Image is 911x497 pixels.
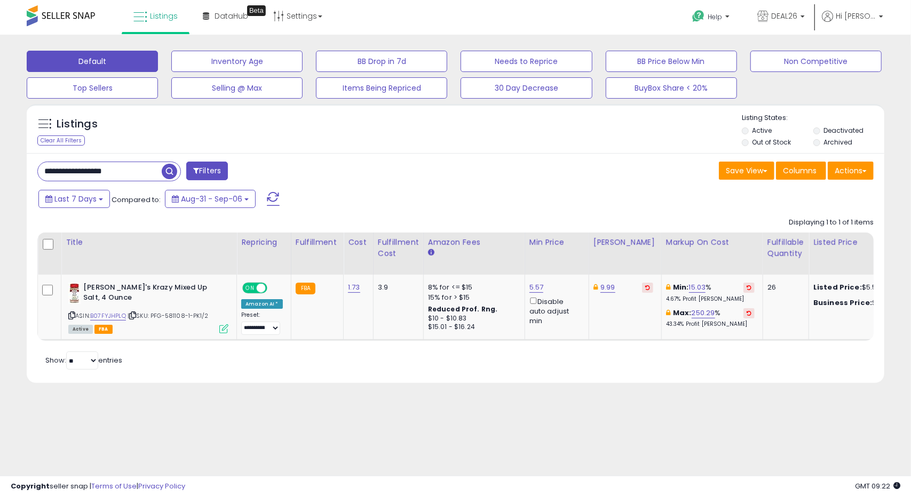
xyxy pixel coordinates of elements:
button: Non Competitive [750,51,882,72]
span: DEAL26 [771,11,797,21]
button: Last 7 Days [38,190,110,208]
i: Get Help [692,10,705,23]
a: B07FYJHPLQ [90,311,126,320]
button: BB Drop in 7d [316,51,447,72]
div: $15.01 - $16.24 [428,323,517,332]
p: 4.67% Profit [PERSON_NAME] [666,295,755,303]
span: FBA [94,325,113,334]
button: Default [27,51,158,72]
span: Columns [783,165,817,176]
div: $10 - $10.83 [428,314,517,323]
b: Min: [673,282,689,292]
div: % [666,308,755,328]
label: Out of Stock [752,138,791,147]
a: 15.03 [689,282,706,293]
button: Filters [186,162,228,180]
small: FBA [296,283,315,294]
span: Compared to: [112,195,161,205]
div: Min Price [529,237,584,248]
button: Aug-31 - Sep-06 [165,190,256,208]
div: % [666,283,755,302]
label: Archived [823,138,852,147]
a: 5.57 [529,282,544,293]
span: Help [708,12,722,21]
a: Help [684,2,740,35]
a: 250.29 [692,308,715,318]
div: 26 [767,283,801,292]
div: [PERSON_NAME] [593,237,657,248]
div: Fulfillment [296,237,339,248]
button: BuyBox Share < 20% [606,77,737,99]
a: Hi [PERSON_NAME] [822,11,883,35]
div: $5.57 [813,283,902,292]
p: 43.34% Profit [PERSON_NAME] [666,320,755,328]
span: Hi [PERSON_NAME] [836,11,876,21]
div: Title [66,237,232,248]
div: 15% for > $15 [428,293,517,302]
div: Clear All Filters [37,135,85,146]
span: OFF [266,284,283,293]
p: Listing States: [742,113,884,123]
span: Show: entries [45,355,122,365]
b: Reduced Prof. Rng. [428,304,498,314]
span: ON [243,284,257,293]
div: Fulfillment Cost [378,237,419,259]
button: Top Sellers [27,77,158,99]
a: 9.99 [600,282,615,293]
button: Columns [776,162,826,180]
label: Active [752,126,772,135]
div: $4.55 [813,298,902,308]
label: Deactivated [823,126,864,135]
b: Listed Price: [813,282,862,292]
b: [PERSON_NAME]'s Krazy Mixed Up Salt, 4 Ounce [83,283,213,305]
div: Amazon AI * [241,299,283,309]
button: BB Price Below Min [606,51,737,72]
span: All listings currently available for purchase on Amazon [68,325,93,334]
button: Save View [719,162,774,180]
th: The percentage added to the cost of goods (COGS) that forms the calculator for Min & Max prices. [661,233,763,275]
small: Amazon Fees. [428,248,434,258]
div: ASIN: [68,283,228,332]
div: Cost [348,237,369,248]
button: Needs to Reprice [461,51,592,72]
b: Max: [673,308,692,318]
button: Actions [828,162,874,180]
div: Displaying 1 to 1 of 1 items [789,218,874,228]
span: | SKU: PFG-581108-1-PK1/2 [128,311,208,320]
div: Amazon Fees [428,237,520,248]
a: 1.73 [348,282,360,293]
button: Selling @ Max [171,77,303,99]
div: 8% for <= $15 [428,283,517,292]
span: Listings [150,11,178,21]
div: Disable auto adjust min [529,295,581,326]
img: 41e+JwsvPqL._SL40_.jpg [68,283,81,304]
div: Tooltip anchor [247,5,266,16]
div: Markup on Cost [666,237,758,248]
div: Fulfillable Quantity [767,237,804,259]
h5: Listings [57,117,98,132]
span: Aug-31 - Sep-06 [181,194,242,204]
div: Listed Price [813,237,906,248]
b: Business Price: [813,298,872,308]
div: Repricing [241,237,287,248]
span: Last 7 Days [54,194,97,204]
button: 30 Day Decrease [461,77,592,99]
div: 3.9 [378,283,415,292]
button: Items Being Repriced [316,77,447,99]
button: Inventory Age [171,51,303,72]
span: DataHub [215,11,248,21]
div: Preset: [241,311,283,335]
